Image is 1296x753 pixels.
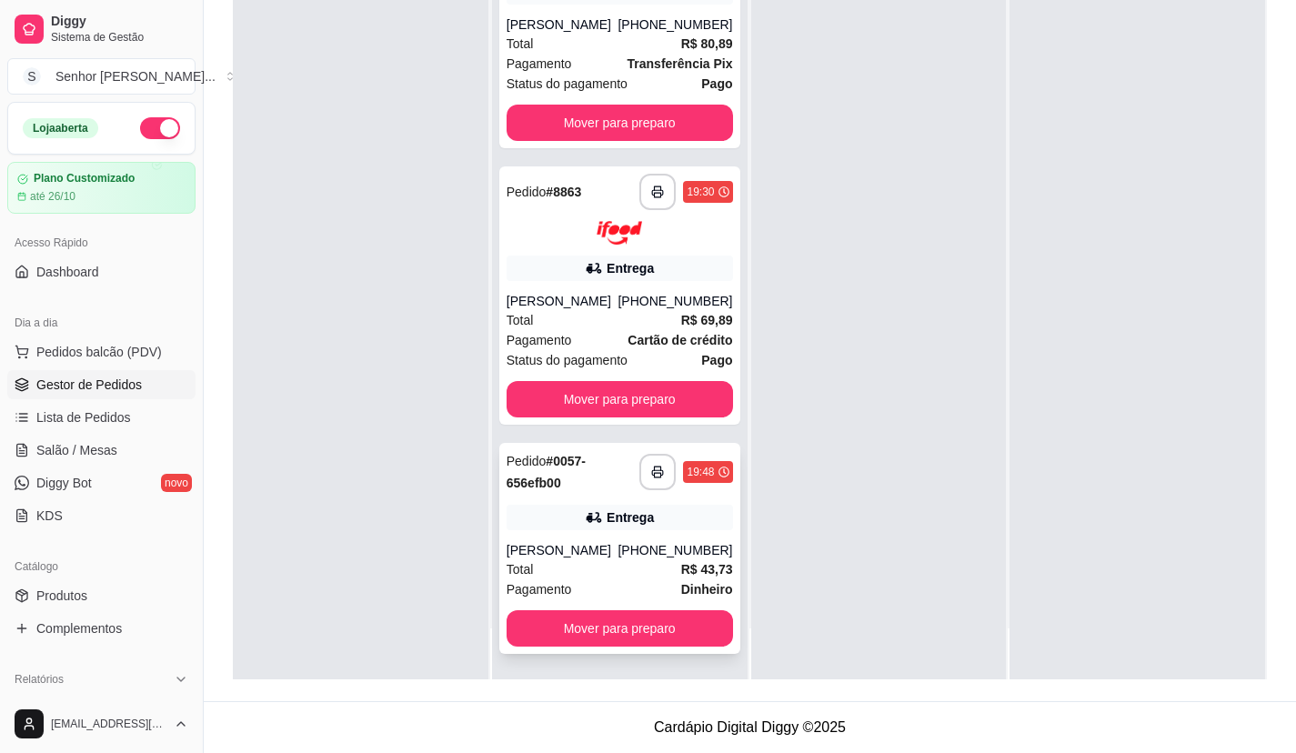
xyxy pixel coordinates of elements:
[507,185,547,199] span: Pedido
[7,370,196,399] a: Gestor de Pedidos
[36,343,162,361] span: Pedidos balcão (PDV)
[7,308,196,337] div: Dia a dia
[507,454,586,490] strong: # 0057-656efb00
[7,162,196,214] a: Plano Customizadoaté 26/10
[55,67,216,85] div: Senhor [PERSON_NAME] ...
[36,587,87,605] span: Produtos
[507,74,628,94] span: Status do pagamento
[7,501,196,530] a: KDS
[23,67,41,85] span: S
[618,541,732,559] div: [PHONE_NUMBER]
[618,292,732,310] div: [PHONE_NUMBER]
[7,403,196,432] a: Lista de Pedidos
[15,672,64,687] span: Relatórios
[681,582,733,597] strong: Dinheiro
[507,15,618,34] div: [PERSON_NAME]
[7,694,196,723] a: Relatórios de vendas
[51,30,188,45] span: Sistema de Gestão
[7,257,196,286] a: Dashboard
[7,7,196,51] a: DiggySistema de Gestão
[204,701,1296,753] footer: Cardápio Digital Diggy © 2025
[7,58,196,95] button: Select a team
[507,610,733,647] button: Mover para preparo
[7,702,196,746] button: [EMAIL_ADDRESS][DOMAIN_NAME]
[507,350,628,370] span: Status do pagamento
[618,15,732,34] div: [PHONE_NUMBER]
[507,381,733,417] button: Mover para preparo
[507,105,733,141] button: Mover para preparo
[7,228,196,257] div: Acesso Rápido
[507,292,618,310] div: [PERSON_NAME]
[507,310,534,330] span: Total
[507,34,534,54] span: Total
[507,559,534,579] span: Total
[23,118,98,138] div: Loja aberta
[607,259,654,277] div: Entrega
[687,465,714,479] div: 19:48
[7,436,196,465] a: Salão / Mesas
[34,172,135,186] article: Plano Customizado
[140,117,180,139] button: Alterar Status
[701,353,732,367] strong: Pago
[546,185,581,199] strong: # 8863
[51,717,166,731] span: [EMAIL_ADDRESS][DOMAIN_NAME]
[628,333,732,347] strong: Cartão de crédito
[7,337,196,366] button: Pedidos balcão (PDV)
[7,468,196,497] a: Diggy Botnovo
[681,36,733,51] strong: R$ 80,89
[701,76,732,91] strong: Pago
[7,614,196,643] a: Complementos
[507,541,618,559] div: [PERSON_NAME]
[7,552,196,581] div: Catálogo
[507,454,547,468] span: Pedido
[628,56,733,71] strong: Transferência Pix
[36,408,131,427] span: Lista de Pedidos
[36,441,117,459] span: Salão / Mesas
[36,474,92,492] span: Diggy Bot
[30,189,75,204] article: até 26/10
[7,581,196,610] a: Produtos
[507,330,572,350] span: Pagamento
[507,54,572,74] span: Pagamento
[36,263,99,281] span: Dashboard
[36,619,122,638] span: Complementos
[36,376,142,394] span: Gestor de Pedidos
[607,508,654,527] div: Entrega
[597,221,642,246] img: ifood
[681,562,733,577] strong: R$ 43,73
[687,185,714,199] div: 19:30
[507,579,572,599] span: Pagamento
[681,313,733,327] strong: R$ 69,89
[51,14,188,30] span: Diggy
[36,507,63,525] span: KDS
